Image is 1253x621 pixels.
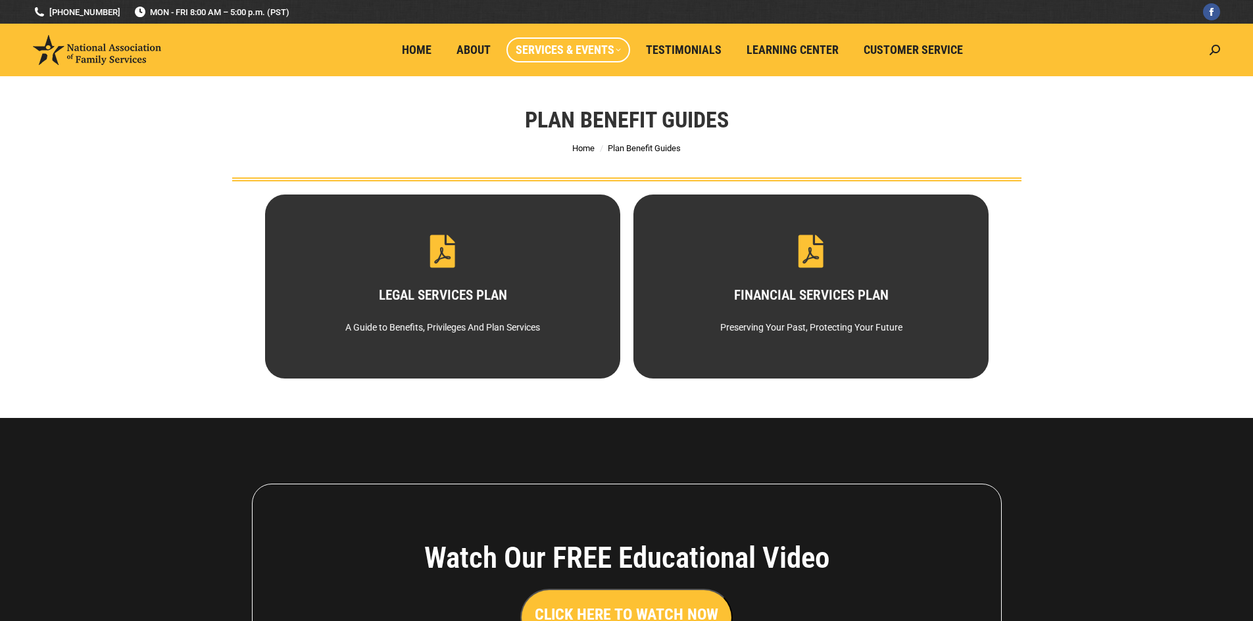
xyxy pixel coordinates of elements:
[287,288,597,302] h3: LEGAL SERVICES PLAN
[402,43,431,57] span: Home
[646,43,722,57] span: Testimonials
[287,315,597,339] div: A Guide to Benefits, Privileges And Plan Services
[33,35,161,65] img: National Association of Family Services
[525,105,729,134] h1: Plan Benefit Guides
[1203,3,1220,20] a: Facebook page opens in new window
[608,143,681,153] span: Plan Benefit Guides
[747,43,839,57] span: Learning Center
[737,37,848,62] a: Learning Center
[456,43,491,57] span: About
[33,6,120,18] a: [PHONE_NUMBER]
[656,288,965,302] h3: FINANCIAL SERVICES PLAN
[134,6,289,18] span: MON - FRI 8:00 AM – 5:00 p.m. (PST)
[447,37,500,62] a: About
[572,143,595,153] a: Home
[516,43,621,57] span: Services & Events
[656,315,965,339] div: Preserving Your Past, Protecting Your Future
[637,37,731,62] a: Testimonials
[854,37,972,62] a: Customer Service
[351,540,902,576] h4: Watch Our FREE Educational Video
[393,37,441,62] a: Home
[864,43,963,57] span: Customer Service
